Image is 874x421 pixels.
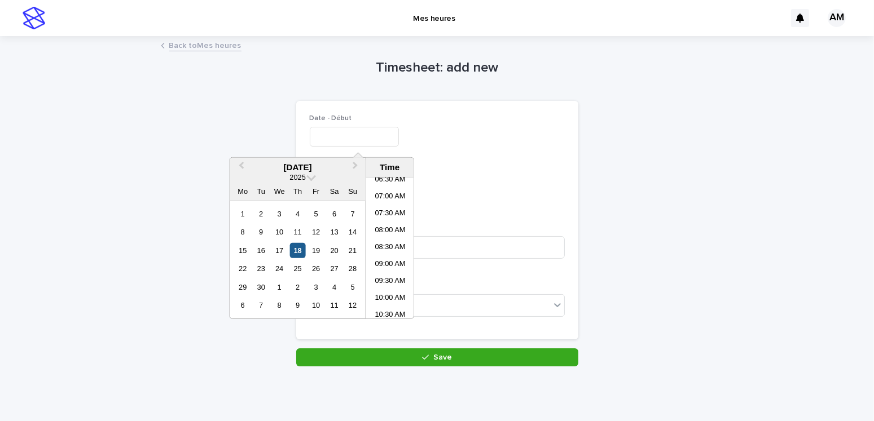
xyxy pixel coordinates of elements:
div: Choose Sunday, 14 September 2025 [345,224,360,240]
div: Choose Monday, 6 October 2025 [235,298,251,313]
button: Save [296,348,578,366]
div: Choose Wednesday, 10 September 2025 [272,224,287,240]
div: Choose Thursday, 4 September 2025 [290,206,305,221]
div: month 2025-09 [234,205,362,314]
div: Choose Thursday, 9 October 2025 [290,298,305,313]
div: AM [828,9,846,27]
div: Choose Friday, 19 September 2025 [309,243,324,258]
a: Back toMes heures [169,38,241,51]
button: Next Month [348,159,366,177]
div: Th [290,184,305,199]
div: Choose Tuesday, 9 September 2025 [253,224,269,240]
div: Choose Wednesday, 17 September 2025 [272,243,287,258]
div: Fr [309,184,324,199]
div: Mo [235,184,251,199]
div: Choose Sunday, 28 September 2025 [345,261,360,276]
div: Choose Monday, 15 September 2025 [235,243,251,258]
div: Choose Tuesday, 23 September 2025 [253,261,269,276]
div: Choose Monday, 29 September 2025 [235,280,251,295]
div: Choose Saturday, 13 September 2025 [327,224,342,240]
li: 07:00 AM [366,189,414,206]
div: Choose Tuesday, 7 October 2025 [253,298,269,313]
div: Choose Sunday, 12 October 2025 [345,298,360,313]
div: Choose Tuesday, 16 September 2025 [253,243,269,258]
div: Choose Friday, 26 September 2025 [309,261,324,276]
div: Tu [253,184,269,199]
div: Choose Monday, 22 September 2025 [235,261,251,276]
li: 07:30 AM [366,206,414,223]
span: 2025 [289,173,305,181]
div: Choose Friday, 10 October 2025 [309,298,324,313]
h1: Timesheet: add new [296,60,578,76]
div: Choose Sunday, 7 September 2025 [345,206,360,221]
li: 06:30 AM [366,172,414,189]
li: 10:00 AM [366,290,414,307]
div: Choose Monday, 8 September 2025 [235,224,251,240]
span: Save [433,353,452,361]
div: Choose Friday, 12 September 2025 [309,224,324,240]
div: Choose Friday, 5 September 2025 [309,206,324,221]
div: Choose Friday, 3 October 2025 [309,280,324,295]
button: Previous Month [231,159,249,177]
div: Su [345,184,360,199]
div: Choose Thursday, 25 September 2025 [290,261,305,276]
li: 09:30 AM [366,273,414,290]
div: Choose Saturday, 20 September 2025 [327,243,342,258]
div: Choose Saturday, 4 October 2025 [327,280,342,295]
div: Choose Saturday, 11 October 2025 [327,298,342,313]
div: Choose Wednesday, 8 October 2025 [272,298,287,313]
div: Choose Saturday, 27 September 2025 [327,261,342,276]
div: Choose Tuesday, 30 September 2025 [253,280,269,295]
div: Choose Sunday, 5 October 2025 [345,280,360,295]
div: Choose Thursday, 2 October 2025 [290,280,305,295]
div: Choose Thursday, 18 September 2025 [290,243,305,258]
div: We [272,184,287,199]
div: Choose Wednesday, 1 October 2025 [272,280,287,295]
div: Choose Sunday, 21 September 2025 [345,243,360,258]
div: Choose Wednesday, 24 September 2025 [272,261,287,276]
div: Choose Wednesday, 3 September 2025 [272,206,287,221]
div: Time [369,162,411,172]
div: Choose Monday, 1 September 2025 [235,206,251,221]
div: Choose Saturday, 6 September 2025 [327,206,342,221]
div: Sa [327,184,342,199]
img: stacker-logo-s-only.png [23,7,45,29]
li: 08:00 AM [366,223,414,240]
li: 09:00 AM [366,256,414,273]
li: 08:30 AM [366,240,414,256]
div: Choose Thursday, 11 September 2025 [290,224,305,240]
span: Date - Début [310,115,352,122]
div: Choose Tuesday, 2 September 2025 [253,206,269,221]
li: 10:30 AM [366,307,414,324]
div: [DATE] [230,162,366,172]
